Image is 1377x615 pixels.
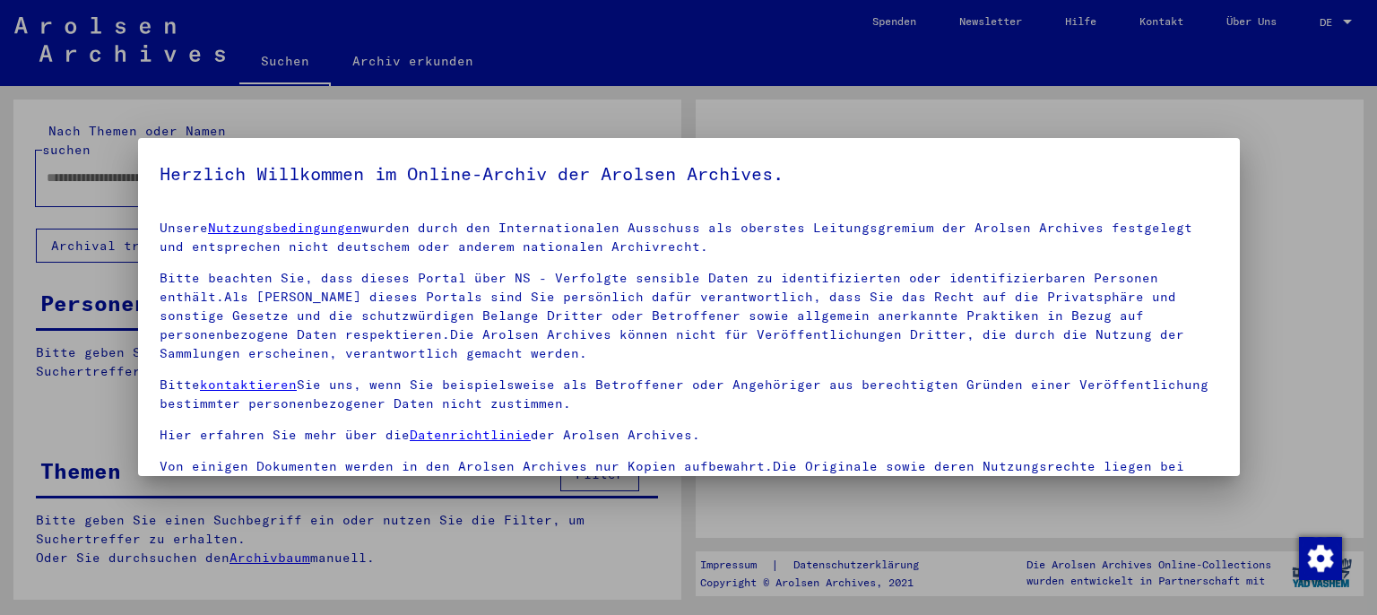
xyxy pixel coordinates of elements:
img: Zustimmung ändern [1299,537,1342,580]
p: Unsere wurden durch den Internationalen Ausschuss als oberstes Leitungsgremium der Arolsen Archiv... [160,219,1218,256]
p: Bitte beachten Sie, dass dieses Portal über NS - Verfolgte sensible Daten zu identifizierten oder... [160,269,1218,363]
a: Datenrichtlinie [410,427,531,443]
h5: Herzlich Willkommen im Online-Archiv der Arolsen Archives. [160,160,1218,188]
p: Von einigen Dokumenten werden in den Arolsen Archives nur Kopien aufbewahrt.Die Originale sowie d... [160,457,1218,495]
p: Hier erfahren Sie mehr über die der Arolsen Archives. [160,426,1218,445]
a: Nutzungsbedingungen [208,220,361,236]
a: kontaktieren [200,377,297,393]
p: Bitte Sie uns, wenn Sie beispielsweise als Betroffener oder Angehöriger aus berechtigten Gründen ... [160,376,1218,413]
